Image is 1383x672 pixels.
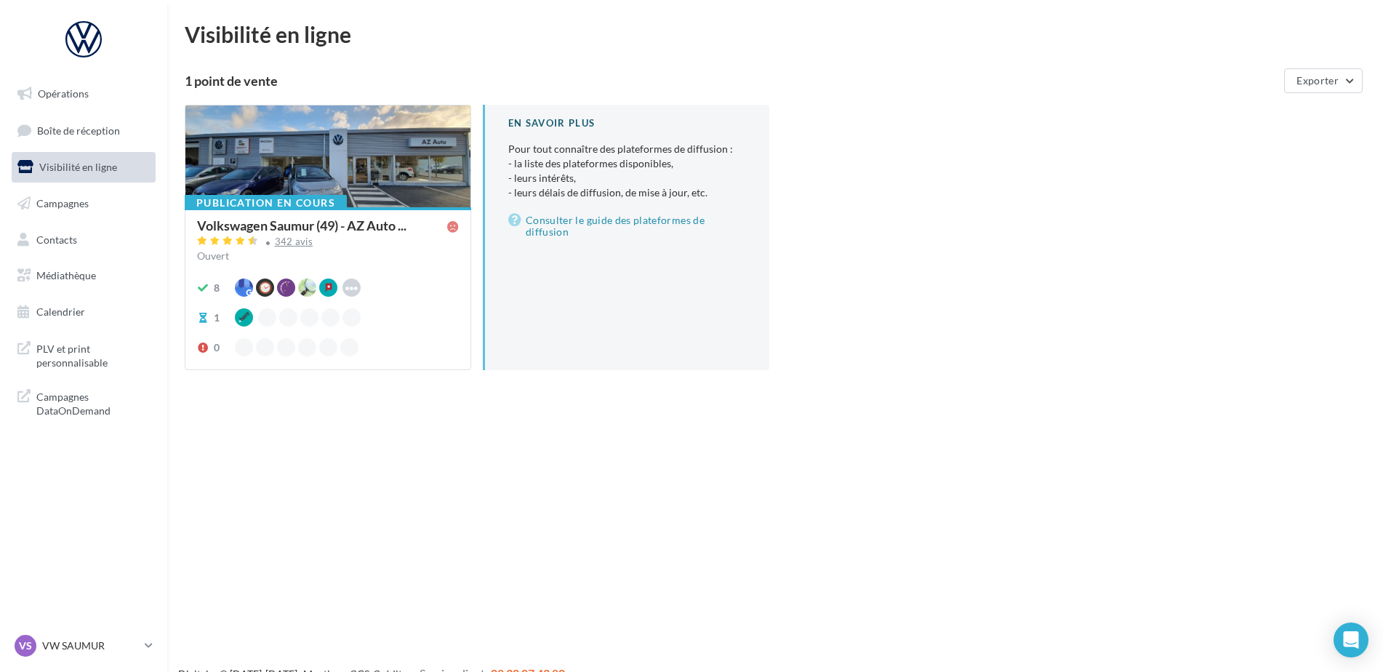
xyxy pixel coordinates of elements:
span: Volkswagen Saumur (49) - AZ Auto ... [197,219,406,232]
span: Ouvert [197,249,229,262]
div: 1 point de vente [185,74,1278,87]
span: Campagnes [36,197,89,209]
span: Exporter [1296,74,1339,87]
a: Visibilité en ligne [9,152,159,183]
span: PLV et print personnalisable [36,339,150,370]
span: Calendrier [36,305,85,318]
div: 342 avis [275,237,313,247]
span: VS [19,639,32,653]
div: 1 [214,311,220,325]
a: Calendrier [9,297,159,327]
a: VS VW SAUMUR [12,632,156,660]
div: 0 [214,340,220,355]
span: Contacts [36,233,77,245]
div: 8 [214,281,220,295]
p: Pour tout connaître des plateformes de diffusion : [508,142,746,200]
div: Open Intercom Messenger [1334,623,1368,657]
div: Visibilité en ligne [185,23,1366,45]
div: En savoir plus [508,116,746,130]
span: Visibilité en ligne [39,161,117,173]
a: PLV et print personnalisable [9,333,159,376]
span: Opérations [38,87,89,100]
span: Boîte de réception [37,124,120,136]
a: Médiathèque [9,260,159,291]
span: Campagnes DataOnDemand [36,387,150,418]
a: Campagnes [9,188,159,219]
a: Boîte de réception [9,115,159,146]
a: Consulter le guide des plateformes de diffusion [508,212,746,241]
a: Campagnes DataOnDemand [9,381,159,424]
a: Contacts [9,225,159,255]
a: Opérations [9,79,159,109]
p: VW SAUMUR [42,639,139,653]
div: Publication en cours [185,195,347,211]
span: Médiathèque [36,269,96,281]
a: 342 avis [197,234,459,252]
button: Exporter [1284,68,1363,93]
li: - leurs intérêts, [508,171,746,185]
li: - la liste des plateformes disponibles, [508,156,746,171]
li: - leurs délais de diffusion, de mise à jour, etc. [508,185,746,200]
